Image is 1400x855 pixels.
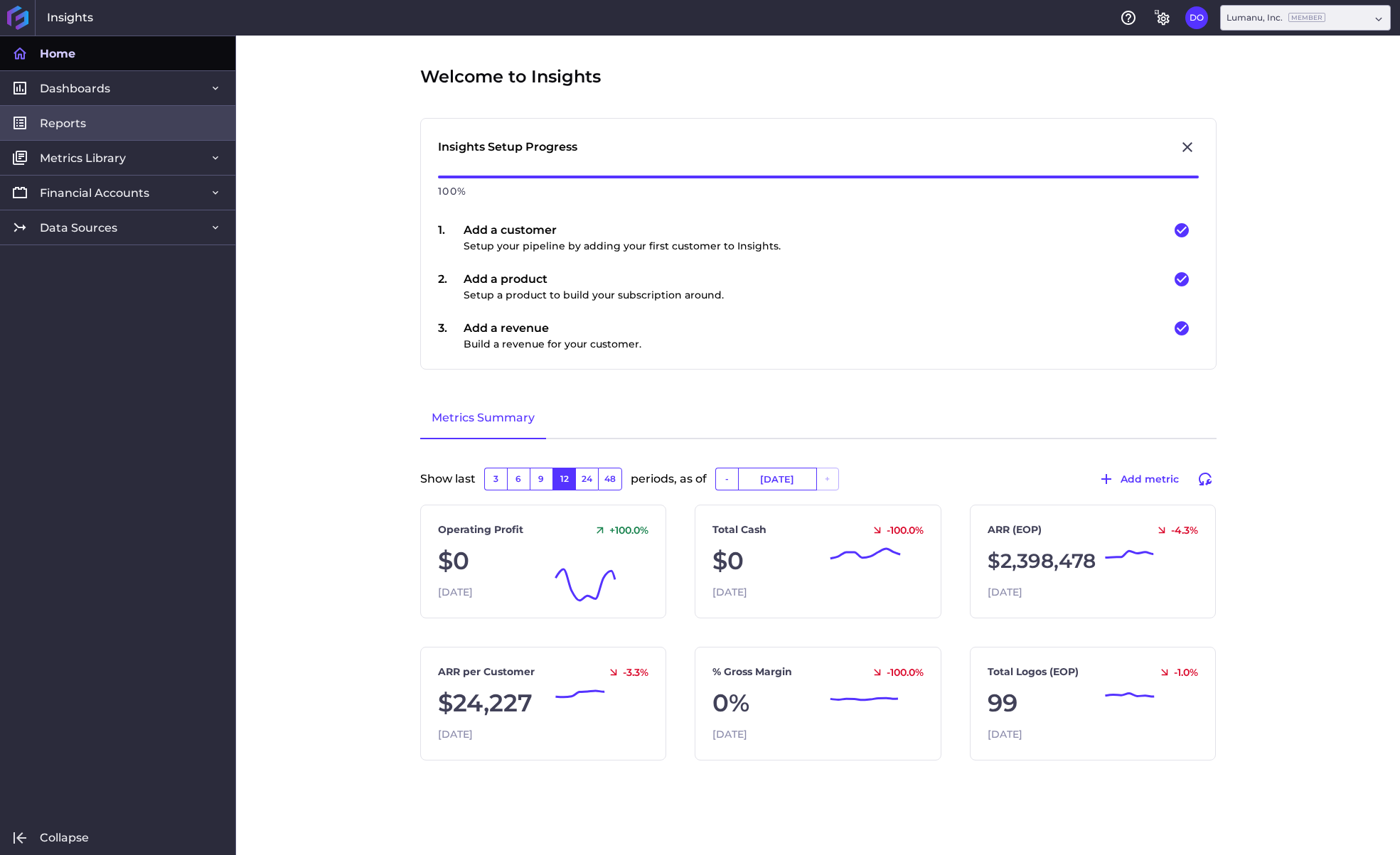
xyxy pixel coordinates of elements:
div: 1 . [438,222,464,254]
div: -100.0 % [865,666,924,679]
ins: Member [1288,13,1325,22]
button: 12 [552,468,575,490]
span: Financial Accounts [40,185,149,200]
button: 6 [507,468,530,490]
div: $0 [712,543,924,579]
div: $24,227 [438,685,649,721]
button: Help [1117,6,1140,29]
span: Home [40,46,75,61]
div: Lumanu, Inc. [1227,11,1325,24]
a: % Gross Margin [712,665,792,679]
input: Select Date [739,468,816,490]
div: -4.3 % [1150,524,1198,537]
span: Dashboards [40,81,110,96]
div: +100.0 % [588,524,648,537]
button: User Menu [1185,6,1208,29]
a: Total Cash [712,522,766,537]
span: Data Sources [40,220,117,235]
div: $2,398,478 [988,543,1199,579]
a: ARR per Customer [438,665,535,679]
div: 3 . [438,320,464,352]
a: ARR (EOP) [988,522,1042,537]
button: - [715,468,738,490]
a: Total Logos (EOP) [988,665,1079,679]
div: Add a revenue [464,320,641,352]
button: General Settings [1151,6,1174,29]
span: Reports [40,116,86,131]
div: -3.3 % [602,666,648,679]
div: Show last periods, as of [420,468,1217,505]
button: 48 [598,468,622,490]
div: 2 . [438,271,464,303]
div: Insights Setup Progress [438,139,577,156]
a: Metrics Summary [420,398,546,439]
span: Collapse [40,830,89,845]
div: Add a product [464,271,724,303]
div: 0% [712,685,924,721]
p: Build a revenue for your customer. [464,337,641,352]
div: Dropdown select [1220,5,1391,31]
button: Add metric [1091,468,1185,490]
div: -1.0 % [1153,666,1198,679]
p: Setup a product to build your subscription around. [464,288,724,303]
div: -100.0 % [865,524,924,537]
div: 100 % [438,178,1199,205]
span: Metrics Library [40,151,126,166]
div: $0 [438,543,649,579]
button: Close [1176,136,1199,158]
button: 24 [575,468,598,490]
div: Add a customer [464,222,781,254]
button: 9 [530,468,552,490]
p: Setup your pipeline by adding your first customer to Insights. [464,239,781,254]
div: 99 [988,685,1199,721]
button: 3 [484,468,507,490]
a: Operating Profit [438,522,523,537]
span: Welcome to Insights [420,64,601,90]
